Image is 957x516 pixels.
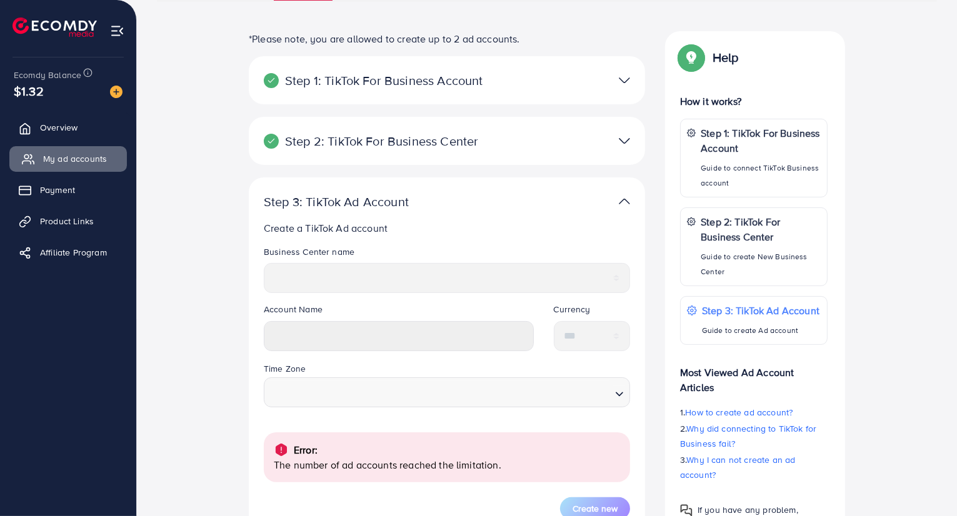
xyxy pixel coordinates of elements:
[40,215,94,227] span: Product Links
[269,381,610,404] input: Search for option
[40,121,78,134] span: Overview
[680,94,828,109] p: How it works?
[701,161,821,191] p: Guide to connect TikTok Business account
[110,86,123,98] img: image
[43,152,107,165] span: My ad accounts
[680,454,796,481] span: Why I can not create an ad account?
[904,460,948,507] iframe: Chat
[701,214,821,244] p: Step 2: TikTok For Business Center
[264,303,534,320] legend: Account Name
[264,134,501,149] p: Step 2: TikTok For Business Center
[249,31,645,46] p: *Please note, you are allowed to create up to 2 ad accounts.
[110,24,124,38] img: menu
[680,422,816,450] span: Why did connecting to TikTok for Business fail?
[680,421,828,451] p: 2.
[9,177,127,202] a: Payment
[573,502,618,515] span: Create new
[680,405,828,420] p: 1.
[554,303,631,320] legend: Currency
[14,82,44,100] span: $1.32
[264,221,635,236] p: Create a TikTok Ad account
[680,452,828,482] p: 3.
[264,377,630,407] div: Search for option
[680,46,703,69] img: Popup guide
[619,192,630,211] img: TikTok partner
[713,50,739,65] p: Help
[264,362,306,375] label: Time Zone
[9,146,127,171] a: My ad accounts
[9,115,127,140] a: Overview
[701,126,821,156] p: Step 1: TikTok For Business Account
[701,249,821,279] p: Guide to create New Business Center
[264,194,501,209] p: Step 3: TikTok Ad Account
[680,355,828,395] p: Most Viewed Ad Account Articles
[40,184,75,196] span: Payment
[274,442,289,457] img: alert
[274,457,620,472] p: The number of ad accounts reached the limitation.
[619,132,630,150] img: TikTok partner
[9,240,127,265] a: Affiliate Program
[9,209,127,234] a: Product Links
[702,323,819,338] p: Guide to create Ad account
[294,442,318,457] p: Error:
[619,71,630,89] img: TikTok partner
[702,303,819,318] p: Step 3: TikTok Ad Account
[264,246,630,263] legend: Business Center name
[13,17,97,37] img: logo
[685,406,793,419] span: How to create ad account?
[14,69,81,81] span: Ecomdy Balance
[40,246,107,259] span: Affiliate Program
[264,73,501,88] p: Step 1: TikTok For Business Account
